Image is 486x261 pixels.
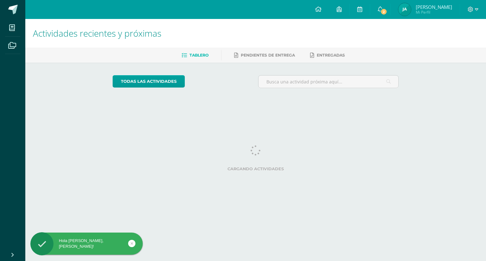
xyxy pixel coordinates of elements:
[398,3,411,16] img: 806c5f7fb23946f80486a23a687193b7.png
[182,50,209,60] a: Tablero
[416,9,452,15] span: Mi Perfil
[416,4,452,10] span: [PERSON_NAME]
[33,27,161,39] span: Actividades recientes y próximas
[241,53,295,58] span: Pendientes de entrega
[380,8,387,15] span: 2
[113,167,399,171] label: Cargando actividades
[310,50,345,60] a: Entregadas
[30,238,143,249] div: Hola [PERSON_NAME], [PERSON_NAME]!
[113,75,185,88] a: todas las Actividades
[190,53,209,58] span: Tablero
[259,76,399,88] input: Busca una actividad próxima aquí...
[234,50,295,60] a: Pendientes de entrega
[317,53,345,58] span: Entregadas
